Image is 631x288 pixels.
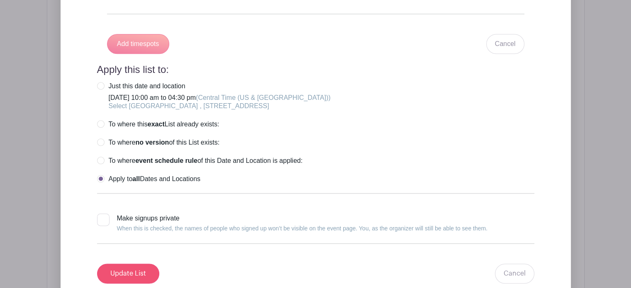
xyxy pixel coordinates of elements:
[97,64,534,76] h4: Apply this list to:
[495,264,534,283] a: Cancel
[117,213,487,233] div: Make signups private
[148,121,165,128] strong: exact
[97,175,200,183] label: Apply to Dates and Locations
[196,94,331,101] span: (Central Time (US & [GEOGRAPHIC_DATA]))
[486,34,524,54] a: Cancel
[97,264,159,283] input: Update List
[132,175,140,182] strong: all
[117,225,487,232] small: When this is checked, the names of people who signed up won’t be visible on the event page. You, ...
[97,138,220,147] label: To where of this List exists:
[97,120,219,128] label: To where this List already exists:
[97,82,331,110] label: [DATE] 10:00 am to 04:30 pm
[97,157,303,165] label: To where of this Date and Location is applied:
[109,82,331,90] div: Just this date and location
[109,102,331,110] div: Select [GEOGRAPHIC_DATA] , [STREET_ADDRESS]
[135,139,169,146] strong: no version
[135,157,197,164] strong: event schedule rule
